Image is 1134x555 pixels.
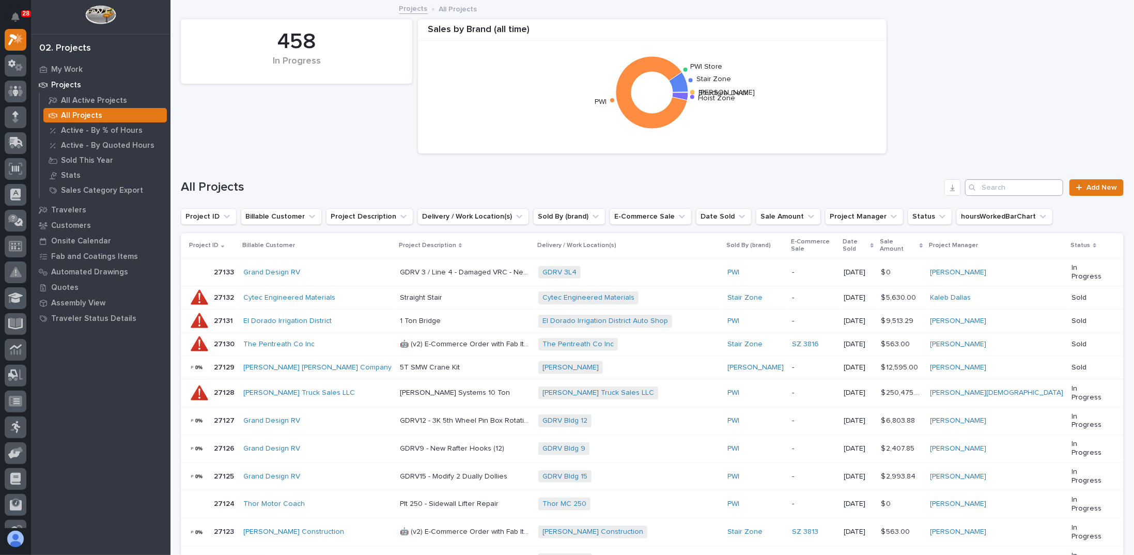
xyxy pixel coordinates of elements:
[881,291,918,302] p: $ 5,630.00
[1072,440,1107,457] p: In Progress
[1072,340,1107,349] p: Sold
[400,266,532,277] p: GDRV 3 / Line 4 - Damaged VRC - Needs repaired
[181,333,1124,356] tr: 2713027130 The Pentreath Co Inc 🤖 (v2) E-Commerce Order with Fab Item🤖 (v2) E-Commerce Order with...
[439,3,477,14] p: All Projects
[243,417,300,425] a: Grand Design RV
[181,258,1124,286] tr: 2713327133 Grand Design RV GDRV 3 / Line 4 - Damaged VRC - Needs repairedGDRV 3 / Line 4 - Damage...
[400,470,509,481] p: GDRV15 - Modify 2 Dually Dollies
[31,233,170,249] a: Onsite Calendar
[844,268,873,277] p: [DATE]
[542,363,599,372] a: [PERSON_NAME]
[23,10,29,17] p: 28
[727,472,739,481] a: PWI
[51,268,128,277] p: Automated Drawings
[930,268,987,277] a: [PERSON_NAME]
[243,528,344,536] a: [PERSON_NAME] Construction
[930,444,987,453] a: [PERSON_NAME]
[1072,384,1107,402] p: In Progress
[31,249,170,264] a: Fab and Coatings Items
[881,361,920,372] p: $ 12,595.00
[698,95,736,102] text: Hoist Zone
[542,528,643,536] a: [PERSON_NAME] Construction
[243,500,305,508] a: Thor Motor Coach
[791,236,837,255] p: E-Commerce Sale
[31,202,170,218] a: Travelers
[1072,294,1107,302] p: Sold
[698,89,755,96] text: [PERSON_NAME]
[214,361,237,372] p: 27129
[51,299,105,308] p: Assembly View
[1072,496,1107,513] p: In Progress
[727,363,784,372] a: [PERSON_NAME]
[61,186,143,195] p: Sales Category Export
[881,498,893,508] p: $ 0
[844,363,873,372] p: [DATE]
[31,311,170,326] a: Traveler Status Details
[181,379,1124,407] tr: 2712827128 [PERSON_NAME] Truck Sales LLC [PERSON_NAME] Systems 10 Ton[PERSON_NAME] Systems 10 Ton...
[930,500,987,508] a: [PERSON_NAME]
[31,280,170,295] a: Quotes
[399,240,456,251] p: Project Description
[844,317,873,326] p: [DATE]
[51,221,91,230] p: Customers
[5,6,26,28] button: Notifications
[400,442,506,453] p: GDRV9 - New Rafter Hooks (12)
[214,387,237,397] p: 27128
[40,123,170,137] a: Active - By % of Hours
[214,315,235,326] p: 27131
[40,153,170,167] a: Sold This Year
[400,498,501,508] p: Plt 250 - Sidewall Lifter Repair
[844,389,873,397] p: [DATE]
[727,317,739,326] a: PWI
[929,240,978,251] p: Project Manager
[542,417,587,425] a: GDRV Bldg 12
[792,528,818,536] a: SZ 3813
[40,183,170,197] a: Sales Category Export
[51,65,83,74] p: My Work
[756,208,821,225] button: Sale Amount
[181,356,1124,379] tr: 2712927129 [PERSON_NAME] [PERSON_NAME] Company 5T SMW Crane Kit5T SMW Crane Kit [PERSON_NAME] [PE...
[243,389,355,397] a: [PERSON_NAME] Truck Sales LLC
[51,206,86,215] p: Travelers
[31,218,170,233] a: Customers
[542,472,587,481] a: GDRV Bldg 15
[40,168,170,182] a: Stats
[40,108,170,122] a: All Projects
[1069,179,1124,196] a: Add New
[243,340,315,349] a: The Pentreath Co Inc
[792,363,836,372] p: -
[181,180,940,195] h1: All Projects
[51,81,81,90] p: Projects
[61,171,81,180] p: Stats
[181,518,1124,546] tr: 2712327123 [PERSON_NAME] Construction 🤖 (v2) E-Commerce Order with Fab Item🤖 (v2) E-Commerce Orde...
[726,240,771,251] p: Sold By (brand)
[595,99,607,106] text: PWI
[214,498,237,508] p: 27124
[965,179,1063,196] input: Search
[542,268,577,277] a: GDRV 3L4
[181,463,1124,490] tr: 2712527125 Grand Design RV GDRV15 - Modify 2 Dually DolliesGDRV15 - Modify 2 Dually Dollies GDRV ...
[400,291,444,302] p: Straight Stair
[696,208,752,225] button: Date Sold
[1086,184,1117,191] span: Add New
[39,43,91,54] div: 02. Projects
[1072,523,1107,541] p: In Progress
[881,470,918,481] p: $ 2,993.84
[727,389,739,397] a: PWI
[930,340,987,349] a: [PERSON_NAME]
[61,126,143,135] p: Active - By % of Hours
[181,407,1124,435] tr: 2712727127 Grand Design RV GDRV12 - 3K 5th Wheel Pin Box Rotation UnitGDRV12 - 3K 5th Wheel Pin B...
[542,317,668,326] a: El Dorado Irrigation District Auto Shop
[400,526,532,536] p: 🤖 (v2) E-Commerce Order with Fab Item
[242,240,295,251] p: Billable Customer
[610,208,692,225] button: E-Commerce Sale
[881,526,912,536] p: $ 563.00
[51,283,79,292] p: Quotes
[792,472,836,481] p: -
[727,500,739,508] a: PWI
[214,414,237,425] p: 27127
[727,268,739,277] a: PWI
[792,268,836,277] p: -
[5,528,26,550] button: users-avatar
